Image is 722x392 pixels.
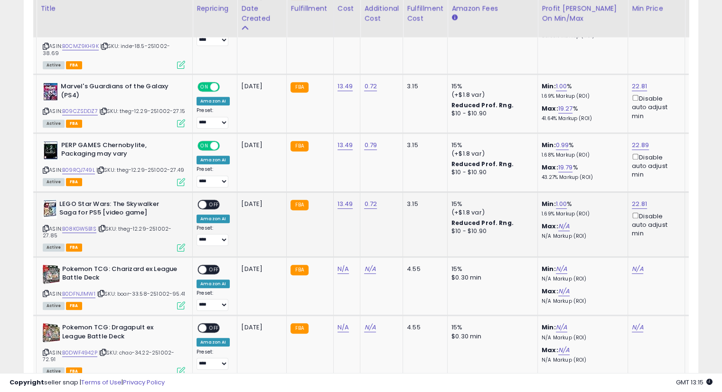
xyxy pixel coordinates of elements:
a: 19.27 [558,104,573,113]
strong: Copyright [9,378,44,387]
a: B0CMZ9KH9K [62,42,99,50]
a: N/A [338,264,349,274]
span: FBA [66,302,82,310]
div: % [542,104,620,122]
p: 1.69% Markup (ROI) [542,211,620,217]
div: Preset: [197,166,230,187]
div: Disable auto adjust min [632,152,677,179]
b: Min: [542,82,556,91]
a: Terms of Use [81,378,122,387]
div: Date Created [241,4,282,24]
a: N/A [364,264,375,274]
p: N/A Markup (ROI) [542,298,620,305]
div: Preset: [197,349,230,370]
span: ON [198,83,210,91]
small: FBA [291,323,308,334]
a: 22.81 [632,82,647,91]
div: Amazon AI [197,338,230,346]
span: | SKU: boar-33.58-251002-95.41 [97,290,185,298]
a: 13.49 [338,140,353,150]
div: [DATE] [241,82,279,91]
a: N/A [338,323,349,332]
b: Reduced Prof. Rng. [451,160,514,168]
a: 0.99 [556,140,569,150]
a: N/A [364,323,375,332]
span: All listings currently available for purchase on Amazon [43,243,65,252]
div: 4.55 [407,265,440,273]
span: All listings currently available for purchase on Amazon [43,120,65,128]
div: Amazon Fees [451,4,534,14]
div: Repricing [197,4,233,14]
p: N/A Markup (ROI) [542,233,620,240]
div: ASIN: [43,82,185,126]
small: FBA [291,200,308,210]
div: % [542,163,620,181]
small: FBA [291,82,308,93]
span: FBA [66,243,82,252]
a: N/A [558,222,570,231]
a: B0DFNJ1MW1 [62,290,95,298]
div: Fulfillment Cost [407,4,443,24]
b: Max: [542,163,558,172]
div: Preset: [197,290,230,311]
span: ON [198,141,210,149]
div: Additional Cost [364,4,399,24]
a: N/A [558,345,570,355]
div: ASIN: [43,265,185,309]
a: 22.81 [632,199,647,209]
span: OFF [206,265,222,273]
img: 51caX2SjE7L._SL40_.jpg [43,265,60,284]
div: Profit [PERSON_NAME] on Min/Max [542,4,624,24]
span: OFF [218,83,234,91]
div: Preset: [197,107,230,129]
b: Reduced Prof. Rng. [451,101,514,109]
span: | SKU: theg-12.29-251002-27.15 [99,107,185,115]
b: Min: [542,199,556,208]
p: 43.27% Markup (ROI) [542,174,620,181]
small: Amazon Fees. [451,14,457,22]
a: N/A [556,264,567,274]
span: FBA [66,120,82,128]
span: OFF [206,200,222,208]
div: 15% [451,141,530,149]
div: Disable auto adjust min [632,93,677,121]
p: 1.68% Markup (ROI) [542,152,620,159]
img: 51i+8iZiUoL._SL40_.jpg [43,323,60,342]
span: | SKU: inde-18.5-251002-38.69 [43,42,170,56]
a: B09RQJ749L [62,166,95,174]
a: 22.89 [632,140,649,150]
div: ASIN: [43,323,185,374]
div: (+$1.8 var) [451,208,530,217]
p: N/A Markup (ROI) [542,335,620,341]
a: 0.79 [364,140,377,150]
span: | SKU: chao-34.22-251002-72.91 [43,349,174,363]
b: Max: [542,345,558,355]
a: N/A [632,264,643,274]
div: Cost [338,4,356,14]
b: Max: [542,104,558,113]
a: 0.72 [364,199,377,209]
div: 3.15 [407,200,440,208]
span: | SKU: theg-12.29-251002-27.49 [96,166,184,174]
a: 1.00 [556,199,567,209]
div: $10 - $10.90 [451,168,530,177]
a: Privacy Policy [123,378,165,387]
a: 13.49 [338,199,353,209]
div: Disable auto adjust min [632,211,677,238]
span: All listings currently available for purchase on Amazon [43,61,65,69]
a: B08KGW5B1S [62,225,96,233]
a: 13.49 [338,82,353,91]
div: $0.30 min [451,273,530,282]
div: 15% [451,200,530,208]
div: Preset: [197,225,230,246]
b: Min: [542,140,556,149]
div: % [542,82,620,100]
small: FBA [291,265,308,275]
div: 15% [451,82,530,91]
div: Min Price [632,4,681,14]
span: | SKU: theg-12.29-251002-27.85 [43,225,171,239]
div: $10 - $10.90 [451,110,530,118]
span: FBA [66,61,82,69]
div: (+$1.8 var) [451,149,530,158]
b: Reduced Prof. Rng. [451,219,514,227]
